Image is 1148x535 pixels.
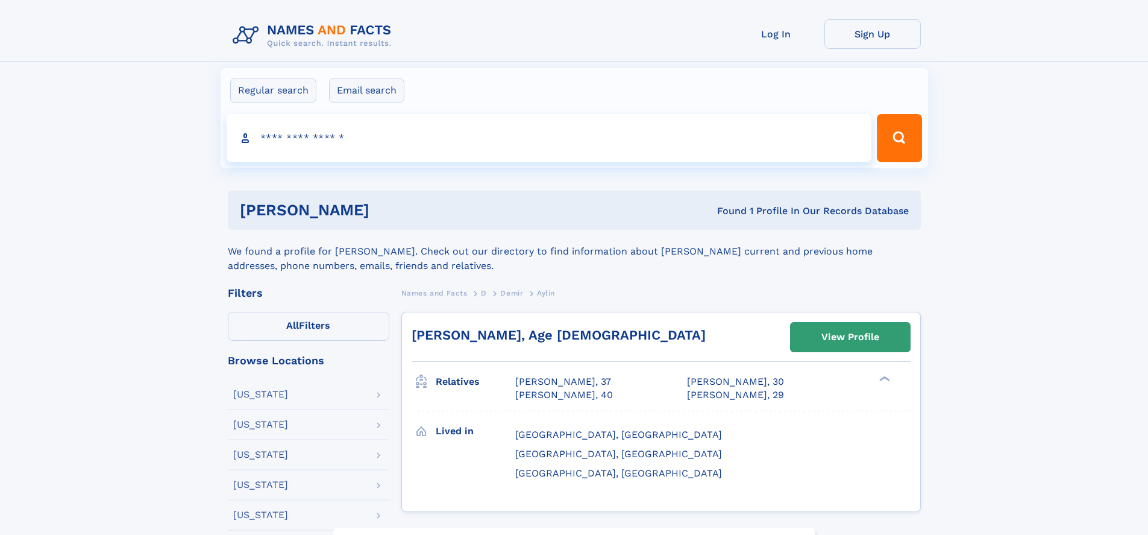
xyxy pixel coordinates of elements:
label: Regular search [230,78,316,103]
button: Search Button [877,114,921,162]
div: Found 1 Profile In Our Records Database [543,204,909,218]
a: [PERSON_NAME], 37 [515,375,611,388]
div: [US_STATE] [233,510,288,520]
a: Demir [500,285,523,300]
label: Email search [329,78,404,103]
h3: Relatives [436,372,515,392]
div: [US_STATE] [233,480,288,490]
span: Aylin [537,289,555,297]
a: Log In [728,19,824,49]
div: Browse Locations [228,355,389,366]
div: Filters [228,288,389,299]
a: Sign Up [824,19,921,49]
div: ❯ [876,375,891,383]
a: [PERSON_NAME], 30 [687,375,784,388]
span: All [286,320,299,331]
a: [PERSON_NAME], 29 [687,388,784,402]
div: View Profile [821,323,879,351]
span: D [481,289,487,297]
img: Logo Names and Facts [228,19,401,52]
div: [US_STATE] [233,420,288,429]
label: Filters [228,312,389,341]
div: [US_STATE] [233,450,288,460]
h1: [PERSON_NAME] [240,203,544,218]
span: [GEOGRAPHIC_DATA], [GEOGRAPHIC_DATA] [515,429,722,440]
h3: Lived in [436,421,515,442]
a: View Profile [791,323,910,352]
span: Demir [500,289,523,297]
div: We found a profile for [PERSON_NAME]. Check out our directory to find information about [PERSON_N... [228,230,921,273]
span: [GEOGRAPHIC_DATA], [GEOGRAPHIC_DATA] [515,448,722,460]
span: [GEOGRAPHIC_DATA], [GEOGRAPHIC_DATA] [515,467,722,479]
a: [PERSON_NAME], Age [DEMOGRAPHIC_DATA] [412,328,706,343]
a: Names and Facts [401,285,468,300]
a: [PERSON_NAME], 40 [515,388,613,402]
div: [US_STATE] [233,390,288,399]
a: D [481,285,487,300]
input: search input [227,114,872,162]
